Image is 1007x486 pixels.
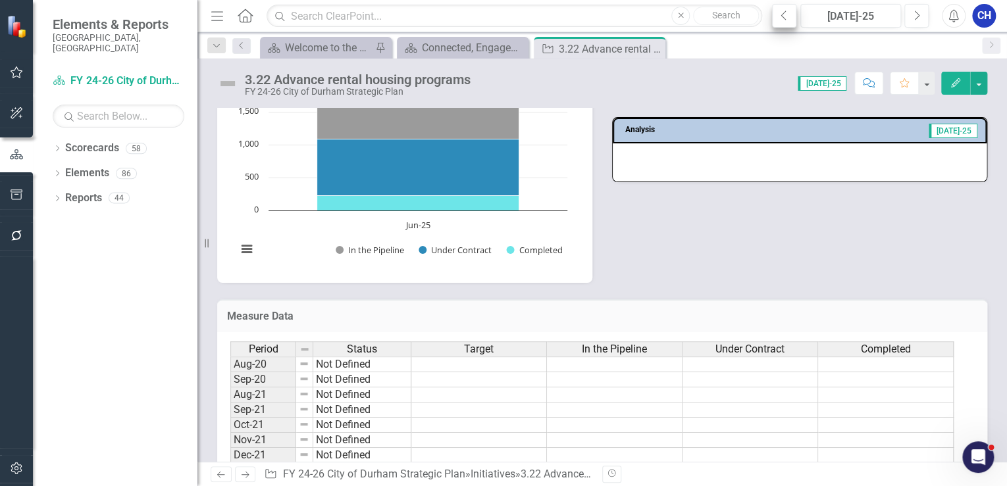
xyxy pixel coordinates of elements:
[317,196,519,211] path: Jun-25, 229. Completed.
[521,468,700,480] div: 3.22 Advance rental housing programs
[283,468,465,480] a: FY 24-26 City of Durham Strategic Plan
[317,139,519,196] g: Under Contract, bar series 2 of 3 with 1 bar.
[230,72,579,270] div: Chart. Highcharts interactive chart.
[419,244,492,256] button: Show Under Contract
[230,356,296,372] td: Aug-20
[506,244,561,256] button: Show Completed
[422,39,525,56] div: Connected, Engaged, & Inclusive Communities
[693,7,759,25] button: Search
[861,343,911,355] span: Completed
[299,389,309,399] img: 8DAGhfEEPCf229AAAAAElFTkSuQmCC
[313,387,411,402] td: Not Defined
[400,39,525,56] a: Connected, Engaged, & Inclusive Communities
[230,402,296,418] td: Sep-21
[715,343,785,355] span: Under Contract
[464,343,494,355] span: Target
[405,219,430,231] text: Jun-25
[238,137,259,149] text: 1,000
[313,372,411,387] td: Not Defined
[230,72,574,270] svg: Interactive chart
[285,39,372,56] div: Welcome to the FY [DATE]-[DATE] Strategic Plan Landing Page!
[299,434,309,445] img: 8DAGhfEEPCf229AAAAAElFTkSuQmCC
[317,196,519,211] g: Completed, bar series 3 of 3 with 1 bar.
[313,433,411,448] td: Not Defined
[263,39,372,56] a: Welcome to the FY [DATE]-[DATE] Strategic Plan Landing Page!
[245,72,471,87] div: 3.22 Advance rental housing programs
[299,449,309,460] img: 8DAGhfEEPCf229AAAAAElFTkSuQmCC
[238,105,259,116] text: 1,500
[929,124,977,138] span: [DATE]-25
[313,356,411,372] td: Not Defined
[264,467,592,482] div: » »
[65,191,102,206] a: Reports
[299,358,309,369] img: 8DAGhfEEPCf229AAAAAElFTkSuQmCC
[800,4,901,28] button: [DATE]-25
[336,244,404,256] button: Show In the Pipeline
[249,343,278,355] span: Period
[230,372,296,387] td: Sep-20
[317,102,519,139] g: In the Pipeline, bar series 1 of 3 with 1 bar.
[238,240,256,258] button: View chart menu, Chart
[471,468,515,480] a: Initiatives
[267,5,762,28] input: Search ClearPoint...
[313,418,411,433] td: Not Defined
[299,419,309,429] img: 8DAGhfEEPCf229AAAAAElFTkSuQmCC
[217,73,238,94] img: Not Defined
[230,448,296,463] td: Dec-21
[53,105,184,128] input: Search Below...
[313,448,411,463] td: Not Defined
[116,168,137,179] div: 86
[109,193,130,204] div: 44
[65,141,119,156] a: Scorecards
[254,203,259,215] text: 0
[53,74,184,89] a: FY 24-26 City of Durham Strategic Plan
[299,404,309,414] img: 8DAGhfEEPCf229AAAAAElFTkSuQmCC
[65,166,109,181] a: Elements
[230,433,296,448] td: Nov-21
[227,310,977,322] h3: Measure Data
[245,170,259,182] text: 500
[798,76,846,91] span: [DATE]-25
[347,343,377,355] span: Status
[559,41,662,57] div: 3.22 Advance rental housing programs
[317,139,519,196] path: Jun-25, 858. Under Contract.
[582,343,647,355] span: In the Pipeline
[712,10,740,20] span: Search
[313,402,411,418] td: Not Defined
[53,16,184,32] span: Elements & Reports
[230,387,296,402] td: Aug-21
[53,32,184,54] small: [GEOGRAPHIC_DATA], [GEOGRAPHIC_DATA]
[962,441,994,473] iframe: Intercom live chat
[299,374,309,384] img: 8DAGhfEEPCf229AAAAAElFTkSuQmCC
[805,9,896,24] div: [DATE]-25
[245,87,471,97] div: FY 24-26 City of Durham Strategic Plan
[625,126,757,134] h3: Analysis
[230,418,296,433] td: Oct-21
[299,344,310,354] img: 8DAGhfEEPCf229AAAAAElFTkSuQmCC
[126,143,147,154] div: 58
[317,102,519,139] path: Jun-25, 570. In the Pipeline.
[972,4,996,28] button: CH
[7,15,30,38] img: ClearPoint Strategy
